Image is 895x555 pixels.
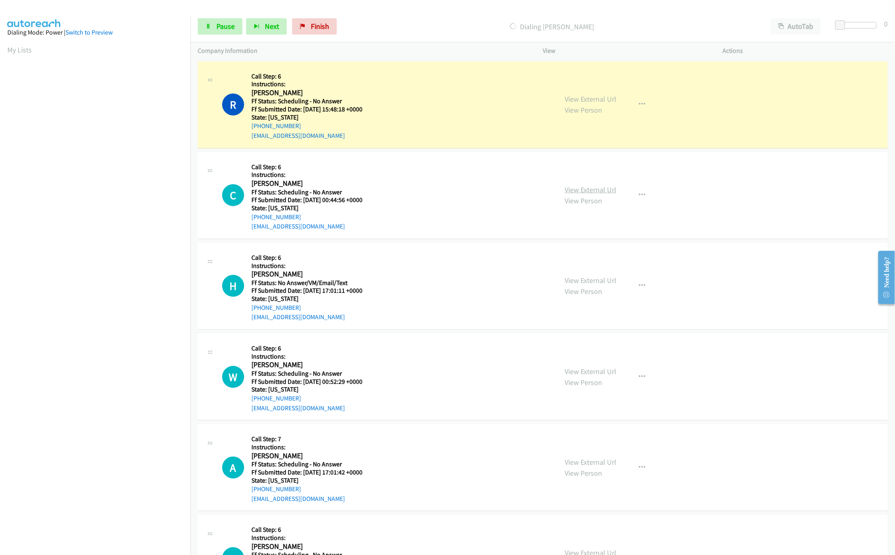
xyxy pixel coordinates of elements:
[872,245,895,310] iframe: Resource Center
[222,275,244,297] h1: H
[246,18,287,35] button: Next
[565,367,616,376] a: View External Url
[565,105,602,115] a: View Person
[251,113,373,122] h5: State: [US_STATE]
[565,196,602,205] a: View Person
[251,122,301,130] a: [PHONE_NUMBER]
[723,46,888,56] p: Actions
[251,179,373,188] h2: [PERSON_NAME]
[216,22,235,31] span: Pause
[884,18,888,29] div: 0
[251,370,373,378] h5: Ff Status: Scheduling - No Answer
[565,185,616,194] a: View External Url
[348,21,756,32] p: Dialing [PERSON_NAME]
[222,457,244,479] h1: A
[251,485,301,493] a: [PHONE_NUMBER]
[771,18,821,35] button: AutoTab
[251,460,373,468] h5: Ff Status: Scheduling - No Answer
[251,80,373,88] h5: Instructions:
[222,366,244,388] h1: W
[565,276,616,285] a: View External Url
[198,46,528,56] p: Company Information
[292,18,337,35] a: Finish
[198,18,242,35] a: Pause
[251,353,373,361] h5: Instructions:
[251,404,345,412] a: [EMAIL_ADDRESS][DOMAIN_NAME]
[251,534,373,542] h5: Instructions:
[265,22,279,31] span: Next
[251,163,373,171] h5: Call Step: 6
[251,443,373,451] h5: Instructions:
[251,188,373,196] h5: Ff Status: Scheduling - No Answer
[222,184,244,206] div: The call is yet to be attempted
[251,360,373,370] h2: [PERSON_NAME]
[251,254,373,262] h5: Call Step: 6
[251,270,373,279] h2: [PERSON_NAME]
[222,366,244,388] div: The call is yet to be attempted
[251,213,301,221] a: [PHONE_NUMBER]
[251,72,373,81] h5: Call Step: 6
[311,22,329,31] span: Finish
[251,88,373,98] h2: [PERSON_NAME]
[251,394,301,402] a: [PHONE_NUMBER]
[251,304,301,311] a: [PHONE_NUMBER]
[251,132,345,139] a: [EMAIL_ADDRESS][DOMAIN_NAME]
[222,184,244,206] h1: C
[251,435,373,443] h5: Call Step: 7
[251,344,373,353] h5: Call Step: 6
[251,279,373,287] h5: Ff Status: No Answer/VM/Email/Text
[222,457,244,479] div: The call is yet to be attempted
[565,287,602,296] a: View Person
[251,105,373,113] h5: Ff Submitted Date: [DATE] 15:48:18 +0000
[251,385,373,394] h5: State: [US_STATE]
[251,222,345,230] a: [EMAIL_ADDRESS][DOMAIN_NAME]
[839,22,877,28] div: Delay between calls (in seconds)
[251,542,373,551] h2: [PERSON_NAME]
[222,275,244,297] div: The call is yet to be attempted
[543,46,708,56] p: View
[251,171,373,179] h5: Instructions:
[222,94,244,115] h1: R
[565,457,616,467] a: View External Url
[565,378,602,387] a: View Person
[251,97,373,105] h5: Ff Status: Scheduling - No Answer
[7,45,32,54] a: My Lists
[65,28,113,36] a: Switch to Preview
[251,287,373,295] h5: Ff Submitted Date: [DATE] 17:01:11 +0000
[251,468,373,477] h5: Ff Submitted Date: [DATE] 17:01:42 +0000
[251,196,373,204] h5: Ff Submitted Date: [DATE] 00:44:56 +0000
[251,204,373,212] h5: State: [US_STATE]
[7,63,190,449] iframe: Dialpad
[251,378,373,386] h5: Ff Submitted Date: [DATE] 00:52:29 +0000
[251,295,373,303] h5: State: [US_STATE]
[251,495,345,503] a: [EMAIL_ADDRESS][DOMAIN_NAME]
[251,313,345,321] a: [EMAIL_ADDRESS][DOMAIN_NAME]
[565,94,616,104] a: View External Url
[251,262,373,270] h5: Instructions:
[251,477,373,485] h5: State: [US_STATE]
[565,468,602,478] a: View Person
[251,526,373,534] h5: Call Step: 6
[7,28,183,37] div: Dialing Mode: Power |
[251,451,373,461] h2: [PERSON_NAME]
